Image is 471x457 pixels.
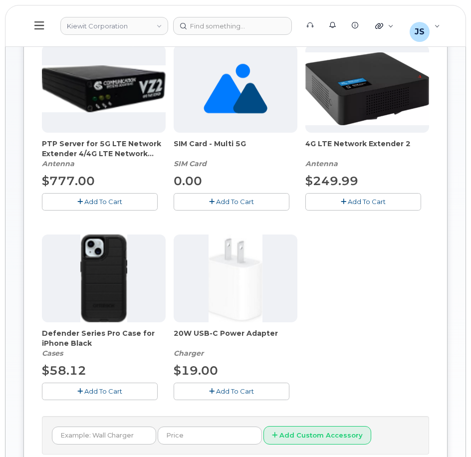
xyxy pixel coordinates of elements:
span: Add To Cart [216,387,254,395]
em: Antenna [42,159,74,168]
span: JS [415,26,425,38]
button: Add To Cart [42,383,158,400]
span: Add To Cart [84,387,122,395]
div: Jessica Safarik [403,16,447,36]
em: Charger [174,349,204,358]
span: PTP Server for 5G LTE Network Extender 4/4G LTE Network Extender 3 [42,139,166,159]
span: $777.00 [42,174,95,188]
img: no_image_found-2caef05468ed5679b831cfe6fc140e25e0c280774317ffc20a367ab7fd17291e.png [204,45,267,133]
button: Add To Cart [42,193,158,211]
span: 20W USB-C Power Adapter [174,328,297,348]
span: Defender Series Pro Case for iPhone Black [42,328,166,348]
div: 4G LTE Network Extender 2 [305,139,429,169]
span: Add To Cart [348,198,386,206]
div: SIM Card - Multi 5G [174,139,297,169]
span: $19.00 [174,363,218,378]
span: $249.99 [305,174,358,188]
em: SIM Card [174,159,207,168]
button: Add To Cart [174,193,289,211]
input: Price [158,427,262,445]
span: $58.12 [42,363,86,378]
div: Quicklinks [368,16,401,36]
a: Kiewit Corporation [60,17,168,35]
div: 20W USB-C Power Adapter [174,328,297,358]
em: Cases [42,349,63,358]
div: PTP Server for 5G LTE Network Extender 4/4G LTE Network Extender 3 [42,139,166,169]
input: Example: Wall Charger [52,427,156,445]
button: Add To Cart [174,383,289,400]
span: Add To Cart [216,198,254,206]
span: SIM Card - Multi 5G [174,139,297,159]
em: Antenna [305,159,338,168]
img: 4glte_extender.png [305,52,429,126]
div: Defender Series Pro Case for iPhone Black [42,328,166,358]
span: 0.00 [174,174,202,188]
iframe: Messenger Launcher [428,414,464,450]
span: Add To Cart [84,198,122,206]
img: apple20w.jpg [209,234,263,322]
span: 4G LTE Network Extender 2 [305,139,429,159]
img: Casa_Sysem.png [42,65,166,113]
button: Add Custom Accessory [263,426,371,445]
input: Find something... [173,17,292,35]
img: defenderiphone14.png [80,234,127,322]
button: Add To Cart [305,193,421,211]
